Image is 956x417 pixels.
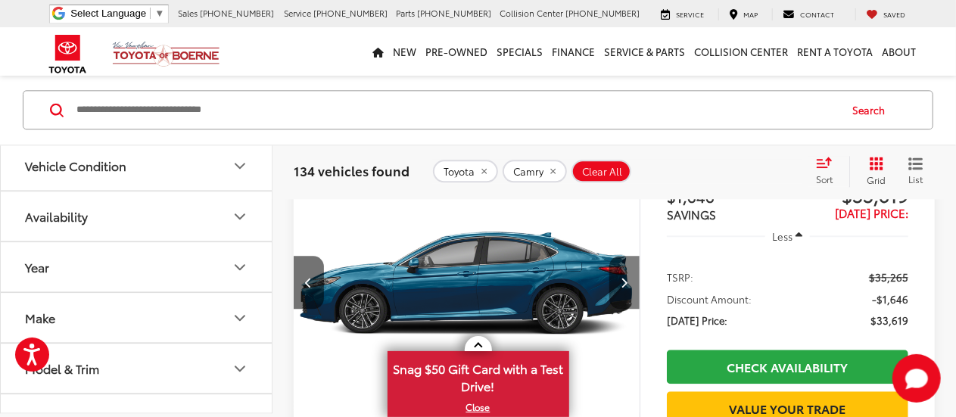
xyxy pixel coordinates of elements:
[154,8,164,19] span: ▼
[294,161,409,179] span: 134 vehicles found
[422,27,493,76] a: Pre-Owned
[292,153,640,414] img: 2025 Toyota Camry XLE
[503,160,567,183] button: remove Camry
[772,229,793,243] span: Less
[793,27,878,76] a: Rent a Toyota
[493,27,548,76] a: Specials
[444,166,475,178] span: Toyota
[908,173,923,186] span: List
[548,27,600,76] a: Finance
[849,156,897,186] button: Grid View
[667,350,908,384] a: Check Availability
[872,291,908,307] span: -$1,646
[566,7,640,19] span: [PHONE_NUMBER]
[25,260,49,275] div: Year
[231,309,249,327] div: Make
[231,258,249,276] div: Year
[884,9,906,19] span: Saved
[897,156,935,186] button: List View
[513,166,543,178] span: Camry
[808,156,849,186] button: Select sort value
[389,353,568,399] span: Snag $50 Gift Card with a Test Drive!
[112,41,220,67] img: Vic Vaughan Toyota of Boerne
[179,7,198,19] span: Sales
[231,157,249,175] div: Vehicle Condition
[765,223,811,250] button: Less
[878,27,921,76] a: About
[609,256,640,309] button: Next image
[1,192,273,241] button: AvailabilityAvailability
[25,311,55,325] div: Make
[772,8,846,20] a: Contact
[1,344,273,394] button: Model & TrimModel & Trim
[690,27,793,76] a: Collision Center
[1,294,273,343] button: MakeMake
[389,27,422,76] a: New
[855,8,917,20] a: My Saved Vehicles
[150,8,151,19] span: ​
[231,359,249,378] div: Model & Trim
[292,153,640,412] div: 2025 Toyota Camry XLE 3
[718,8,770,20] a: Map
[835,204,908,221] span: [DATE] Price:
[314,7,388,19] span: [PHONE_NUMBER]
[1,142,273,191] button: Vehicle ConditionVehicle Condition
[867,174,886,187] span: Grid
[838,91,907,129] button: Search
[70,8,146,19] span: Select Language
[294,256,324,309] button: Previous image
[667,269,693,285] span: TSRP:
[571,160,631,183] button: Clear All
[816,173,833,185] span: Sort
[892,354,941,403] svg: Start Chat
[70,8,164,19] a: Select Language​
[231,207,249,226] div: Availability
[650,8,716,20] a: Service
[39,30,96,79] img: Toyota
[744,9,758,19] span: Map
[500,7,564,19] span: Collision Center
[869,269,908,285] span: $35,265
[667,291,752,307] span: Discount Amount:
[1,243,273,292] button: YearYear
[75,92,838,128] input: Search by Make, Model, or Keyword
[433,160,498,183] button: remove Toyota
[25,210,88,224] div: Availability
[600,27,690,76] a: Service & Parts: Opens in a new tab
[25,362,99,376] div: Model & Trim
[582,166,622,178] span: Clear All
[667,206,716,223] span: SAVINGS
[667,313,727,328] span: [DATE] Price:
[25,159,126,173] div: Vehicle Condition
[369,27,389,76] a: Home
[801,9,835,19] span: Contact
[201,7,275,19] span: [PHONE_NUMBER]
[677,9,705,19] span: Service
[397,7,416,19] span: Parts
[870,313,908,328] span: $33,619
[292,153,640,412] a: 2025 Toyota Camry XLE2025 Toyota Camry XLE2025 Toyota Camry XLE2025 Toyota Camry XLE
[285,7,312,19] span: Service
[418,7,492,19] span: [PHONE_NUMBER]
[892,354,941,403] button: Toggle Chat Window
